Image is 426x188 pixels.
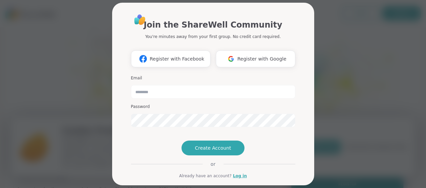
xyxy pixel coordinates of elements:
button: Register with Google [216,50,295,67]
a: Log in [233,173,247,179]
span: Already have an account? [179,173,232,179]
img: ShareWell Logomark [225,52,237,65]
span: Create Account [195,145,231,151]
span: Register with Facebook [150,55,204,63]
button: Create Account [182,141,245,155]
h3: Email [131,75,295,81]
button: Register with Facebook [131,50,210,67]
p: You're minutes away from your first group. No credit card required. [145,34,281,40]
h1: Join the ShareWell Community [144,19,282,31]
span: Register with Google [237,55,287,63]
h3: Password [131,104,295,110]
img: ShareWell Logomark [137,52,150,65]
span: or [202,161,223,167]
img: ShareWell Logo [132,12,148,27]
